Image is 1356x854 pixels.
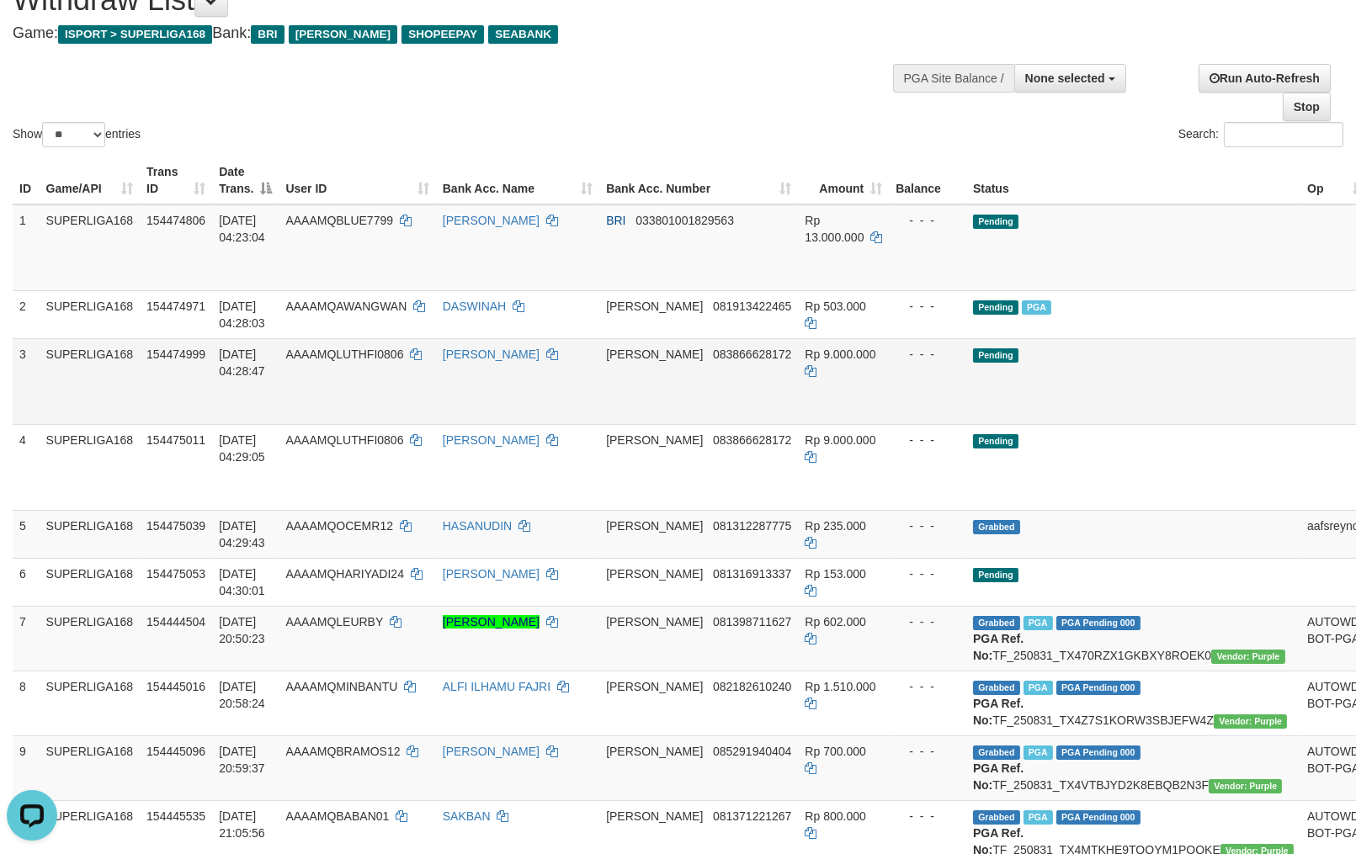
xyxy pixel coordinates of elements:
[219,433,265,464] span: [DATE] 04:29:05
[146,433,205,447] span: 154475011
[606,615,703,629] span: [PERSON_NAME]
[896,517,960,534] div: - - -
[713,567,791,581] span: Copy 081316913337 to clipboard
[285,680,397,693] span: AAAAMQMINBANTU
[713,347,791,361] span: Copy 083866628172 to clipboard
[1211,650,1284,664] span: Vendor URL: https://trx4.1velocity.biz
[805,214,864,244] span: Rp 13.000.000
[973,681,1020,695] span: Grabbed
[219,519,265,549] span: [DATE] 04:29:43
[40,290,141,338] td: SUPERLIGA168
[896,613,960,630] div: - - -
[1014,64,1126,93] button: None selected
[289,25,397,44] span: [PERSON_NAME]
[1199,64,1331,93] a: Run Auto-Refresh
[285,433,403,447] span: AAAAMQLUTHFI0806
[146,615,205,629] span: 154444504
[443,680,550,693] a: ALFI ILHAMU FAJRI
[606,433,703,447] span: [PERSON_NAME]
[635,214,734,227] span: Copy 033801001829563 to clipboard
[219,745,265,775] span: [DATE] 20:59:37
[7,7,57,57] button: Open LiveChat chat widget
[443,745,540,758] a: [PERSON_NAME]
[896,346,960,363] div: - - -
[973,300,1018,315] span: Pending
[285,300,407,313] span: AAAAMQAWANGWAN
[896,212,960,229] div: - - -
[279,156,435,204] th: User ID: activate to sort column ascending
[805,433,875,447] span: Rp 9.000.000
[219,809,265,840] span: [DATE] 21:05:56
[436,156,599,204] th: Bank Acc. Name: activate to sort column ascending
[1024,616,1053,630] span: Marked by aafounsreynich
[443,347,540,361] a: [PERSON_NAME]
[805,809,865,823] span: Rp 800.000
[713,745,791,758] span: Copy 085291940404 to clipboard
[973,697,1024,727] b: PGA Ref. No:
[805,745,865,758] span: Rp 700.000
[606,680,703,693] span: [PERSON_NAME]
[13,510,40,558] td: 5
[973,348,1018,363] span: Pending
[798,156,889,204] th: Amount: activate to sort column ascending
[13,156,40,204] th: ID
[443,519,512,533] a: HASANUDIN
[889,156,966,204] th: Balance
[973,215,1018,229] span: Pending
[896,743,960,760] div: - - -
[146,214,205,227] span: 154474806
[13,671,40,735] td: 8
[443,433,540,447] a: [PERSON_NAME]
[606,214,625,227] span: BRI
[1022,300,1051,315] span: Marked by aafheankoy
[219,300,265,330] span: [DATE] 04:28:03
[896,565,960,582] div: - - -
[40,671,141,735] td: SUPERLIGA168
[40,338,141,424] td: SUPERLIGA168
[1056,681,1141,695] span: PGA Pending
[966,735,1300,800] td: TF_250831_TX4VTBJYD2K8EBQB2N3F
[973,632,1024,662] b: PGA Ref. No:
[805,347,875,361] span: Rp 9.000.000
[40,510,141,558] td: SUPERLIGA168
[805,519,865,533] span: Rp 235.000
[973,520,1020,534] span: Grabbed
[1283,93,1331,121] a: Stop
[146,745,205,758] span: 154445096
[1025,72,1105,85] span: None selected
[713,809,791,823] span: Copy 081371221267 to clipboard
[13,338,40,424] td: 3
[40,558,141,606] td: SUPERLIGA168
[1056,810,1141,825] span: PGA Pending
[805,567,865,581] span: Rp 153.000
[146,809,205,823] span: 154445535
[606,300,703,313] span: [PERSON_NAME]
[219,680,265,710] span: [DATE] 20:58:24
[713,300,791,313] span: Copy 081913422465 to clipboard
[893,64,1014,93] div: PGA Site Balance /
[285,347,403,361] span: AAAAMQLUTHFI0806
[285,214,393,227] span: AAAAMQBLUE7799
[285,809,389,823] span: AAAAMQBABAN01
[1056,616,1141,630] span: PGA Pending
[58,25,212,44] span: ISPORT > SUPERLIGA168
[13,424,40,510] td: 4
[40,156,141,204] th: Game/API: activate to sort column ascending
[40,424,141,510] td: SUPERLIGA168
[40,606,141,671] td: SUPERLIGA168
[13,558,40,606] td: 6
[896,808,960,825] div: - - -
[146,519,205,533] span: 154475039
[488,25,558,44] span: SEABANK
[285,567,404,581] span: AAAAMQHARIYADI24
[13,122,141,147] label: Show entries
[1214,714,1287,729] span: Vendor URL: https://trx4.1velocity.biz
[219,214,265,244] span: [DATE] 04:23:04
[13,290,40,338] td: 2
[443,615,540,629] a: [PERSON_NAME]
[973,568,1018,582] span: Pending
[13,606,40,671] td: 7
[42,122,105,147] select: Showentries
[966,671,1300,735] td: TF_250831_TX4Z7S1KORW3SBJEFW4Z
[713,433,791,447] span: Copy 083866628172 to clipboard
